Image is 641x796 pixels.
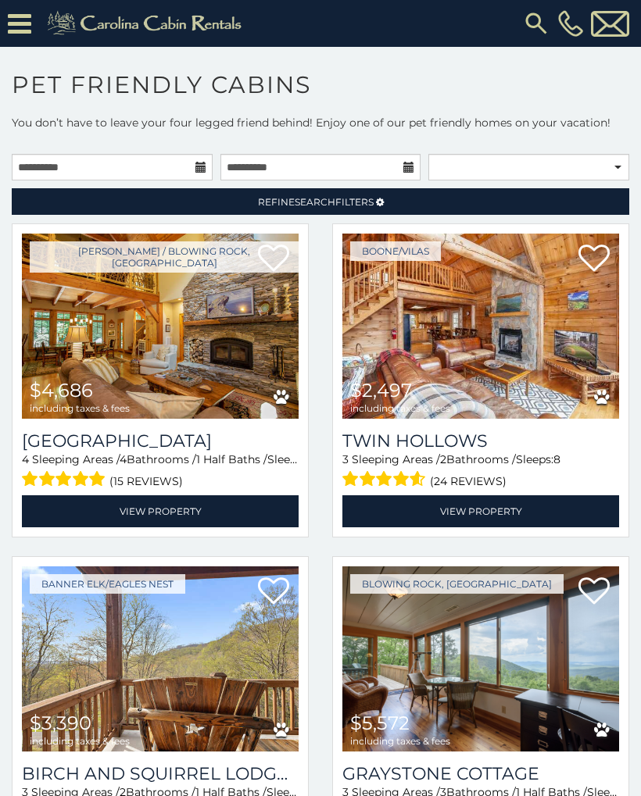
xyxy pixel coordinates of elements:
[350,736,450,746] span: including taxes & fees
[522,9,550,37] img: search-regular.svg
[22,452,29,466] span: 4
[350,403,450,413] span: including taxes & fees
[22,763,299,784] h3: Birch and Squirrel Lodge at Eagles Nest
[578,576,610,609] a: Add to favorites
[30,736,130,746] span: including taxes & fees
[22,566,299,751] a: Birch and Squirrel Lodge at Eagles Nest $3,390 including taxes & fees
[295,196,335,208] span: Search
[342,495,619,527] a: View Property
[430,471,507,491] span: (24 reviews)
[258,576,289,609] a: Add to favorites
[350,379,412,402] span: $2,497
[553,452,560,466] span: 8
[120,452,127,466] span: 4
[22,430,299,452] h3: Mountain Song Lodge
[22,763,299,784] a: Birch and Squirrel Lodge at [GEOGRAPHIC_DATA]
[12,188,629,215] a: RefineSearchFilters
[342,566,619,751] img: Graystone Cottage
[22,566,299,751] img: Birch and Squirrel Lodge at Eagles Nest
[342,452,349,466] span: 3
[342,452,619,491] div: Sleeping Areas / Bathrooms / Sleeps:
[22,495,299,527] a: View Property
[196,452,267,466] span: 1 Half Baths /
[22,234,299,419] a: Mountain Song Lodge $4,686 including taxes & fees
[342,566,619,751] a: Graystone Cottage $5,572 including taxes & fees
[30,712,91,734] span: $3,390
[350,241,441,261] a: Boone/Vilas
[578,243,610,276] a: Add to favorites
[109,471,183,491] span: (15 reviews)
[440,452,446,466] span: 2
[22,430,299,452] a: [GEOGRAPHIC_DATA]
[30,403,130,413] span: including taxes & fees
[342,430,619,452] a: Twin Hollows
[30,379,93,402] span: $4,686
[554,10,587,37] a: [PHONE_NUMBER]
[30,574,185,594] a: Banner Elk/Eagles Nest
[39,8,255,39] img: Khaki-logo.png
[350,574,564,594] a: Blowing Rock, [GEOGRAPHIC_DATA]
[342,234,619,419] img: Twin Hollows
[258,196,374,208] span: Refine Filters
[22,234,299,419] img: Mountain Song Lodge
[350,712,410,734] span: $5,572
[22,452,299,491] div: Sleeping Areas / Bathrooms / Sleeps:
[30,241,299,273] a: [PERSON_NAME] / Blowing Rock, [GEOGRAPHIC_DATA]
[342,763,619,784] a: Graystone Cottage
[342,234,619,419] a: Twin Hollows $2,497 including taxes & fees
